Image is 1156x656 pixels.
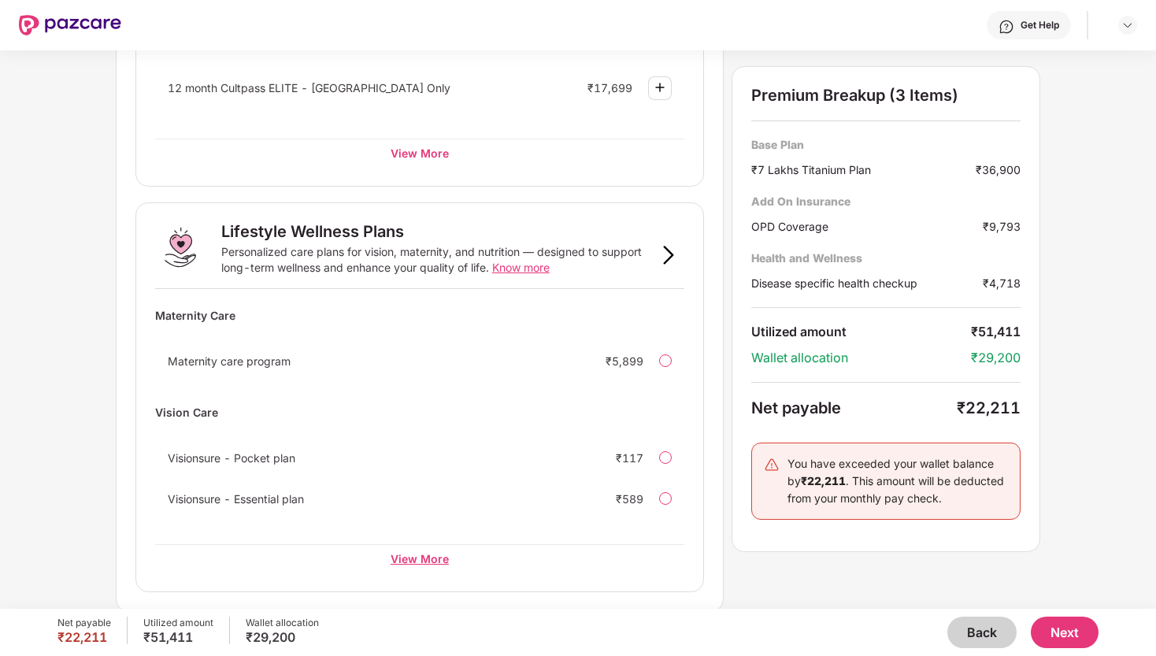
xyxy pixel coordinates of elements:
[787,455,1008,507] div: You have exceeded your wallet balance by . This amount will be deducted from your monthly pay check.
[168,81,450,95] span: 12 month Cultpass ELITE - [GEOGRAPHIC_DATA] Only
[751,275,983,291] div: Disease specific health checkup
[801,474,846,487] b: ₹22,211
[221,222,404,241] div: Lifestyle Wellness Plans
[1031,617,1099,648] button: Next
[143,617,213,629] div: Utilized amount
[57,617,111,629] div: Net payable
[143,629,213,645] div: ₹51,411
[764,457,780,473] img: svg+xml;base64,PHN2ZyB4bWxucz0iaHR0cDovL3d3dy53My5vcmcvMjAwMC9zdmciIHdpZHRoPSIyNCIgaGVpZ2h0PSIyNC...
[751,324,971,340] div: Utilized amount
[650,78,669,97] img: svg+xml;base64,PHN2ZyBpZD0iUGx1cy0zMngzMiIgeG1sbnM9Imh0dHA6Ly93d3cudzMub3JnLzIwMDAvc3ZnIiB3aWR0aD...
[751,86,1021,105] div: Premium Breakup (3 Items)
[246,617,319,629] div: Wallet allocation
[155,302,684,329] div: Maternity Care
[155,222,206,272] img: Lifestyle Wellness Plans
[983,218,1021,235] div: ₹9,793
[971,324,1021,340] div: ₹51,411
[168,354,291,368] span: Maternity care program
[492,261,550,274] span: Know more
[1021,19,1059,32] div: Get Help
[751,350,971,366] div: Wallet allocation
[957,398,1021,417] div: ₹22,211
[606,354,643,368] div: ₹5,899
[751,398,957,417] div: Net payable
[1121,19,1134,32] img: svg+xml;base64,PHN2ZyBpZD0iRHJvcGRvd24tMzJ4MzIiIHhtbG5zPSJodHRwOi8vd3d3LnczLm9yZy8yMDAwL3N2ZyIgd2...
[751,161,976,178] div: ₹7 Lakhs Titanium Plan
[999,19,1014,35] img: svg+xml;base64,PHN2ZyBpZD0iSGVscC0zMngzMiIgeG1sbnM9Imh0dHA6Ly93d3cudzMub3JnLzIwMDAvc3ZnIiB3aWR0aD...
[19,15,121,35] img: New Pazcare Logo
[971,350,1021,366] div: ₹29,200
[751,137,1021,152] div: Base Plan
[57,629,111,645] div: ₹22,211
[246,629,319,645] div: ₹29,200
[155,139,684,167] div: View More
[221,244,653,276] div: Personalized care plans for vision, maternity, and nutrition — designed to support long-term well...
[659,246,678,265] img: svg+xml;base64,PHN2ZyB3aWR0aD0iOSIgaGVpZ2h0PSIxNiIgdmlld0JveD0iMCAwIDkgMTYiIGZpbGw9Im5vbmUiIHhtbG...
[168,451,295,465] span: Visionsure - Pocket plan
[983,275,1021,291] div: ₹4,718
[155,398,684,426] div: Vision Care
[751,194,1021,209] div: Add On Insurance
[947,617,1017,648] button: Back
[168,492,304,506] span: Visionsure - Essential plan
[616,451,643,465] div: ₹117
[155,544,684,573] div: View More
[751,218,983,235] div: OPD Coverage
[587,81,632,95] div: ₹17,699
[976,161,1021,178] div: ₹36,900
[751,250,1021,265] div: Health and Wellness
[616,492,643,506] div: ₹589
